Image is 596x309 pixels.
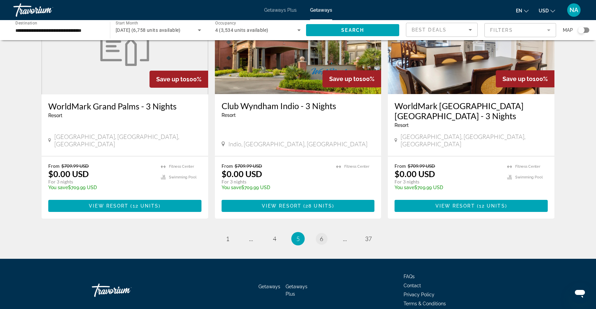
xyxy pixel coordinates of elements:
[258,284,280,289] a: Getaways
[116,21,138,25] span: Start Month
[48,185,154,190] p: $709.99 USD
[395,101,548,121] a: WorldMark [GEOGRAPHIC_DATA] [GEOGRAPHIC_DATA] - 3 Nights
[570,7,578,13] span: NA
[48,169,89,179] p: $0.00 USD
[404,301,446,306] a: Terms & Conditions
[54,133,201,148] span: [GEOGRAPHIC_DATA], [GEOGRAPHIC_DATA], [GEOGRAPHIC_DATA]
[496,70,554,87] div: 100%
[563,25,573,35] span: Map
[408,163,435,169] span: $709.99 USD
[249,235,253,242] span: ...
[395,179,500,185] p: For 3 nights
[435,203,475,209] span: View Resort
[89,203,128,209] span: View Resort
[306,24,399,36] button: Search
[222,112,236,118] span: Resort
[273,235,276,242] span: 4
[516,8,522,13] span: en
[128,203,161,209] span: ( )
[301,203,334,209] span: ( )
[365,235,372,242] span: 37
[539,8,549,13] span: USD
[395,123,409,128] span: Resort
[395,185,414,190] span: You save
[15,20,37,25] span: Destination
[48,200,201,212] button: View Resort(12 units)
[222,169,262,179] p: $0.00 USD
[222,101,375,111] a: Club Wyndham Indio - 3 Nights
[156,76,186,83] span: Save up to
[222,200,375,212] button: View Resort(28 units)
[264,7,297,13] a: Getaways Plus
[395,185,500,190] p: $709.99 USD
[479,203,505,209] span: 12 units
[344,164,369,169] span: Fitness Center
[222,185,330,190] p: $709.99 USD
[329,75,359,82] span: Save up to
[296,235,300,242] span: 5
[42,232,554,245] nav: Pagination
[484,23,556,37] button: Filter
[48,163,60,169] span: From
[48,113,62,118] span: Resort
[48,185,68,190] span: You save
[569,282,591,304] iframe: Button to launch messaging window
[222,185,241,190] span: You save
[565,3,583,17] button: User Menu
[226,235,229,242] span: 1
[341,27,364,33] span: Search
[222,163,233,169] span: From
[395,163,406,169] span: From
[215,21,236,25] span: Occupancy
[395,200,548,212] button: View Resort(12 units)
[516,6,529,15] button: Change language
[169,164,194,169] span: Fitness Center
[515,175,543,179] span: Swimming Pool
[262,203,301,209] span: View Resort
[92,280,159,300] a: Travorium
[412,27,446,32] span: Best Deals
[61,163,89,169] span: $709.99 USD
[412,26,472,34] mat-select: Sort by
[320,235,323,242] span: 6
[116,27,181,33] span: [DATE] (6,758 units available)
[286,284,307,297] a: Getaways Plus
[404,283,421,288] a: Contact
[228,140,367,148] span: Indio, [GEOGRAPHIC_DATA], [GEOGRAPHIC_DATA]
[48,179,154,185] p: For 3 nights
[404,274,415,279] a: FAQs
[48,101,201,111] a: WorldMark Grand Palms - 3 Nights
[310,7,332,13] a: Getaways
[150,71,208,88] div: 100%
[13,1,80,19] a: Travorium
[515,164,540,169] span: Fitness Center
[401,133,548,148] span: [GEOGRAPHIC_DATA], [GEOGRAPHIC_DATA], [GEOGRAPHIC_DATA]
[343,235,347,242] span: ...
[404,292,434,297] a: Privacy Policy
[395,169,435,179] p: $0.00 USD
[305,203,332,209] span: 28 units
[539,6,555,15] button: Change currency
[222,179,330,185] p: For 3 nights
[169,175,196,179] span: Swimming Pool
[475,203,507,209] span: ( )
[502,75,533,82] span: Save up to
[235,163,262,169] span: $709.99 USD
[133,203,159,209] span: 12 units
[96,16,153,66] img: week.svg
[322,70,381,87] div: 100%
